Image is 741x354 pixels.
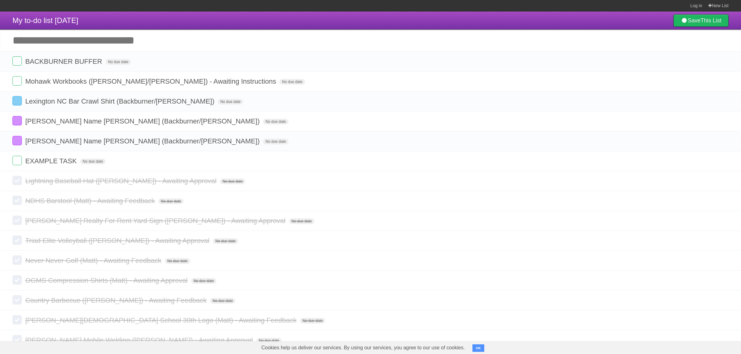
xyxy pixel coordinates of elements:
span: Lexington NC Bar Crawl Shirt (Backburner/[PERSON_NAME]) [25,97,216,105]
label: Done [12,255,22,265]
span: BACKBURNER BUFFER [25,58,104,65]
label: Done [12,216,22,225]
span: No due date [300,318,325,324]
span: [PERSON_NAME] Mobile Welding ([PERSON_NAME]) - Awaiting Approval [25,336,255,344]
span: NDHS Barstool (Matt) - Awaiting Feedback [25,197,157,205]
label: Done [12,196,22,205]
span: Triad Elite Volleyball ([PERSON_NAME]) - Awaiting Approval [25,237,211,245]
span: No due date [218,99,243,105]
span: No due date [263,139,288,144]
span: OGMS Compression Shirts (Matt) - Awaiting Approval [25,277,189,284]
span: Country Barbecue ([PERSON_NAME]) - Awaiting Feedback [25,296,208,304]
span: No due date [263,119,288,124]
label: Done [12,335,22,344]
span: No due date [158,198,184,204]
span: [PERSON_NAME][DEMOGRAPHIC_DATA] School 30th Logo (Matt) - Awaiting Feedback [25,316,298,324]
span: [PERSON_NAME] Name [PERSON_NAME] (Backburner/[PERSON_NAME]) [25,117,261,125]
span: Never Never Golf (Matt) - Awaiting Feedback [25,257,163,264]
b: This List [701,17,721,24]
label: Done [12,295,22,305]
label: Done [12,176,22,185]
span: [PERSON_NAME] Name [PERSON_NAME] (Backburner/[PERSON_NAME]) [25,137,261,145]
span: No due date [213,238,238,244]
span: No due date [80,159,106,164]
span: No due date [165,258,190,264]
label: Done [12,116,22,125]
span: Mohawk Workbooks ([PERSON_NAME]/[PERSON_NAME]) - Awaiting Instructions [25,77,278,85]
span: No due date [279,79,305,85]
span: [PERSON_NAME] Realty For Rent Yard Sign ([PERSON_NAME]) - Awaiting Approval [25,217,287,225]
span: No due date [191,278,216,284]
span: No due date [289,218,314,224]
button: OK [472,344,485,352]
label: Done [12,56,22,66]
label: Done [12,235,22,245]
label: Done [12,136,22,145]
span: No due date [106,59,131,65]
label: Done [12,275,22,285]
span: EXAMPLE TASK [25,157,78,165]
span: No due date [210,298,235,304]
label: Done [12,156,22,165]
label: Done [12,96,22,105]
label: Done [12,76,22,86]
span: Cookies help us deliver our services. By using our services, you agree to our use of cookies. [255,342,471,354]
span: Lightning Baseball Hat ([PERSON_NAME]) - Awaiting Approval [25,177,218,185]
a: SaveThis List [673,14,729,27]
span: My to-do list [DATE] [12,16,78,25]
label: Done [12,315,22,324]
span: No due date [220,179,245,184]
span: No due date [256,338,282,343]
